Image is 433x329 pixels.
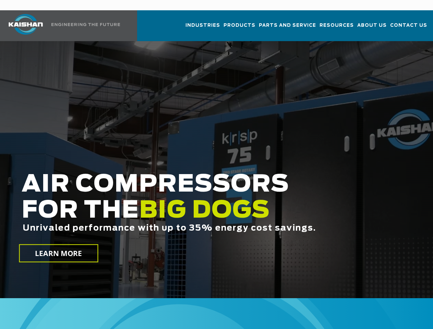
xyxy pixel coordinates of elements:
a: Industries [185,16,220,40]
span: BIG DOGS [139,199,270,222]
span: Parts and Service [259,22,316,29]
span: About Us [357,22,387,29]
a: About Us [357,16,387,40]
span: Resources [320,22,354,29]
a: LEARN MORE [19,244,98,263]
a: Parts and Service [259,16,316,40]
span: Unrivaled performance with up to 35% energy cost savings. [23,224,316,232]
a: Contact Us [390,16,427,40]
span: Contact Us [390,22,427,29]
span: Industries [185,22,220,29]
img: Engineering the future [51,23,120,26]
a: Resources [320,16,354,40]
a: Products [224,16,255,40]
span: LEARN MORE [35,248,82,258]
span: Products [224,22,255,29]
h2: AIR COMPRESSORS FOR THE [22,172,345,254]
